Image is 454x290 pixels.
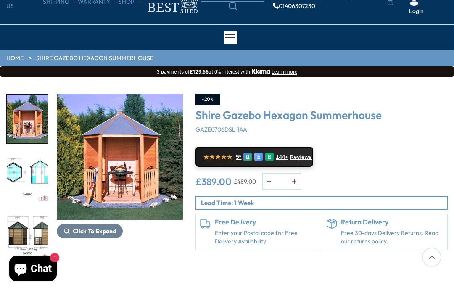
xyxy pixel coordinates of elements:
span: Click To Expand [73,227,116,235]
div: 1 / 8 [57,94,183,262]
img: ShireGazebo_35df365f-5782-4d2a-b394-40fe0f8deb3c_200x200.jpg [7,95,48,143]
a: HOME [6,54,24,63]
div: R [265,153,274,161]
div: G [243,153,252,161]
a: Search [201,2,264,10]
div: E [254,153,263,161]
div: -20% [195,94,220,105]
span: 144+ [276,154,288,161]
button: Click To Expand [57,224,123,238]
div: 2 / 8 [6,153,48,203]
p: Lead Time: 1 Week [201,198,447,207]
span: ★★★★★ [203,153,232,161]
span: GAZE0706DSL-1AA [195,126,247,133]
h6: Free Delivery [215,219,317,226]
a: Enter your Postal code for Free Delivery Availability [215,229,317,245]
img: A5656Gazebo2020mmft_a9fa3a3a-7935-4de7-84ee-ade4ab379727_200x200.jpg [7,212,48,261]
inbox-online-store-chat: Shopify online store chat [7,256,59,283]
ins: £389.00 [195,177,232,186]
del: £489.00 [234,179,256,185]
img: A5656Gazebo2020internalmm_c8bbf1ce-2d67-4fa3-b2a0-1e2f5fc652c1_200x200.jpg [7,153,48,202]
h6: Return Delivery [341,219,443,226]
h3: Shire Gazebo Hexagon Summerhouse [195,109,448,121]
a: 01406307230 [273,3,315,9]
div: 1 / 8 [6,94,48,144]
a: Shire Gazebo Hexagon Summerhouse [36,54,153,63]
a: ★★★★★ 5* G E R 144+ Reviews [195,147,313,167]
span: Reviews [290,154,312,161]
div: 3 / 8 [6,211,48,262]
p: Free 30-days Delivery Returns, Read our returns policy. [341,229,443,245]
img: Shire Gazebo Hexagon Summerhouse - Best Shed [57,94,183,220]
a: Login [409,7,424,16]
